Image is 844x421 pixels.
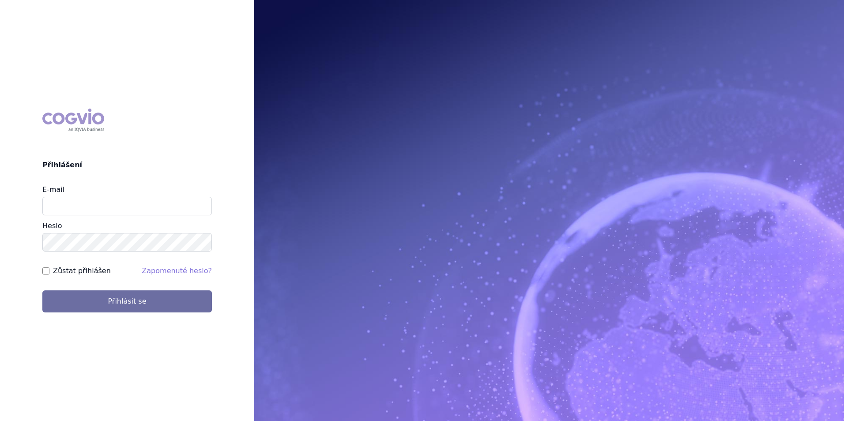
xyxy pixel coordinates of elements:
a: Zapomenuté heslo? [142,267,212,275]
button: Přihlásit se [42,290,212,312]
label: Zůstat přihlášen [53,266,111,276]
label: Heslo [42,222,62,230]
h2: Přihlášení [42,160,212,170]
label: E-mail [42,185,64,194]
div: COGVIO [42,109,104,132]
